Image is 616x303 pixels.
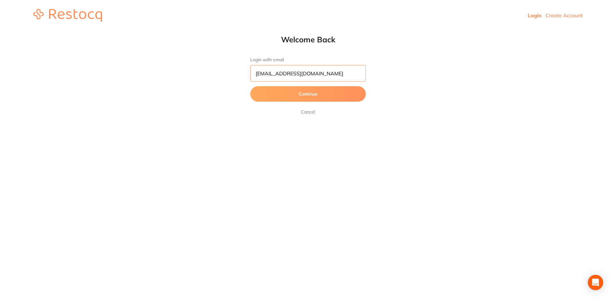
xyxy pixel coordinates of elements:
img: restocq_logo.svg [33,9,102,22]
label: Login with email [250,57,366,63]
button: Continue [250,86,366,102]
a: Create Account [545,12,583,19]
h1: Welcome Back [237,35,379,44]
a: Cancel [300,108,316,116]
a: Login [528,12,542,19]
div: Open Intercom Messenger [588,275,603,290]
